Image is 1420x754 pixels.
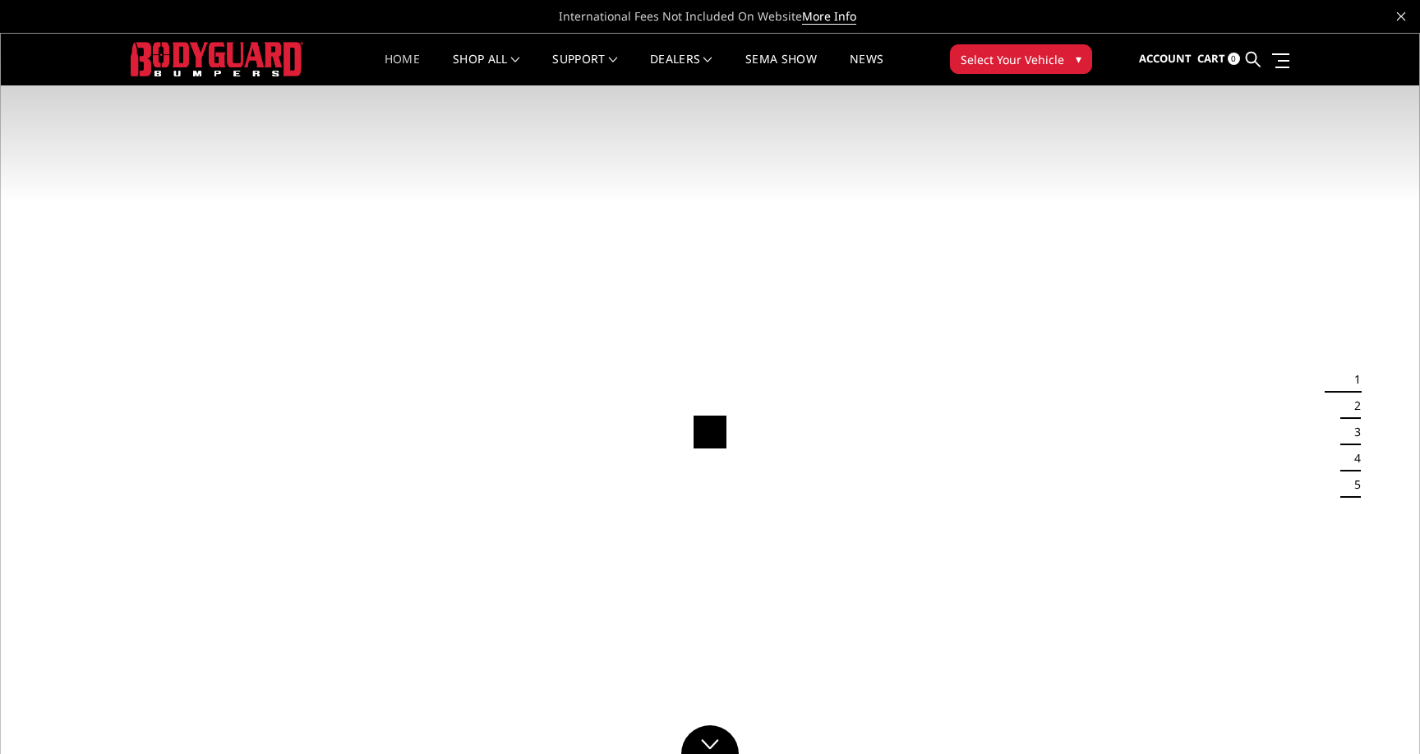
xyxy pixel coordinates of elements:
[1344,393,1361,419] button: 2 of 5
[1076,50,1081,67] span: ▾
[745,53,817,85] a: SEMA Show
[1197,37,1240,81] a: Cart 0
[961,51,1064,68] span: Select Your Vehicle
[1228,53,1240,65] span: 0
[453,53,519,85] a: shop all
[681,725,739,754] a: Click to Down
[1139,37,1192,81] a: Account
[1197,51,1225,66] span: Cart
[950,44,1092,74] button: Select Your Vehicle
[650,53,712,85] a: Dealers
[1139,51,1192,66] span: Account
[1344,471,1361,498] button: 5 of 5
[1344,419,1361,445] button: 3 of 5
[850,53,883,85] a: News
[131,42,303,76] img: BODYGUARD BUMPERS
[552,53,617,85] a: Support
[385,53,420,85] a: Home
[1344,366,1361,393] button: 1 of 5
[1344,445,1361,471] button: 4 of 5
[802,8,856,25] a: More Info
